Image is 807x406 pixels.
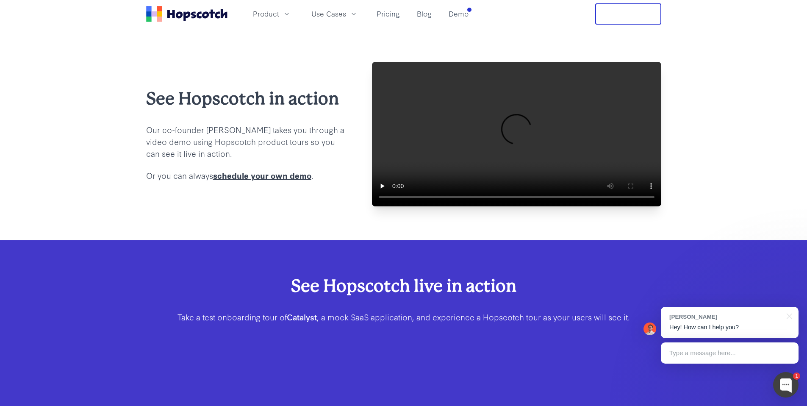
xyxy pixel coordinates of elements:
div: [PERSON_NAME] [669,313,782,321]
a: Blog [413,7,435,21]
button: Use Cases [306,7,363,21]
p: Our co-founder [PERSON_NAME] takes you through a video demo using Hopscotch product tours so you ... [146,124,345,159]
div: 1 [793,373,800,380]
p: Or you can always . [146,170,345,181]
h2: See Hopscotch live in action [173,274,634,298]
img: Mark Spera [643,323,656,335]
a: Demo [445,7,472,21]
h2: See Hopscotch in action [146,87,345,110]
button: Free Trial [595,3,661,25]
div: Type a message here... [661,342,799,364]
p: Take a test onboarding tour of , a mock SaaS application, and experience a Hopscotch tour as your... [173,311,634,323]
span: Product [253,8,279,19]
b: Catalyst [287,311,317,323]
a: schedule your own demo [213,170,311,181]
a: Home [146,6,227,22]
button: Product [248,7,296,21]
p: Hey! How can I help you? [669,323,790,332]
a: Pricing [373,7,403,21]
span: Use Cases [311,8,346,19]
